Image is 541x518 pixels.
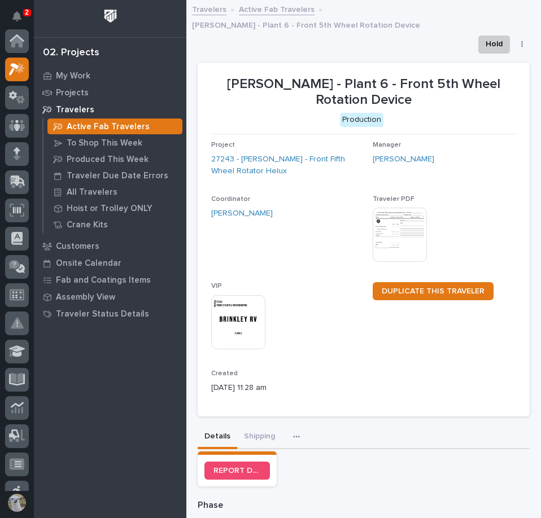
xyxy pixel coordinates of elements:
p: Phase [198,500,530,511]
a: Fab and Coatings Items [34,271,186,288]
p: Traveler Status Details [56,309,149,319]
a: Onsite Calendar [34,254,186,271]
button: Details [198,425,237,449]
span: DUPLICATE THIS TRAVELER [382,287,485,295]
img: Workspace Logo [100,6,121,27]
span: Manager [373,142,401,148]
span: Traveler PDF [373,196,415,203]
a: Hoist or Trolley ONLY [43,200,186,216]
span: REPORT DRAWING/DESIGN ISSUE [213,467,261,475]
a: Produced This Week [43,151,186,167]
p: 2 [25,8,29,16]
p: Fab and Coatings Items [56,275,151,286]
p: Active Fab Travelers [67,122,150,132]
div: Production [340,113,383,127]
a: Projects [34,84,186,101]
a: Customers [34,238,186,254]
a: 27243 - [PERSON_NAME] - Front Fifth Wheel Rotator Helux [211,153,364,177]
button: Hold [478,36,510,54]
a: Traveler Status Details [34,305,186,322]
a: Travelers [34,101,186,118]
a: Active Fab Travelers [43,118,186,134]
a: Travelers [192,2,226,15]
button: Notifications [5,5,29,28]
p: Crane Kits [67,220,108,230]
div: 02. Projects [43,47,99,59]
p: Onsite Calendar [56,258,121,269]
span: Hold [486,37,503,51]
button: users-avatar [5,491,29,515]
a: Crane Kits [43,217,186,232]
p: Traveler Due Date Errors [67,171,168,181]
a: REPORT DRAWING/DESIGN ISSUE [204,462,270,480]
p: [DATE] 11:28 am [211,382,364,394]
span: Created [211,370,238,377]
p: Travelers [56,105,94,115]
a: My Work [34,67,186,84]
a: To Shop This Week [43,135,186,151]
p: To Shop This Week [67,138,142,148]
a: DUPLICATE THIS TRAVELER [373,282,494,300]
button: Shipping [237,425,282,449]
a: Assembly View [34,288,186,305]
p: Projects [56,88,89,98]
span: VIP [211,283,222,289]
p: Produced This Week [67,155,149,165]
p: Hoist or Trolley ONLY [67,204,152,214]
p: [PERSON_NAME] - Plant 6 - Front 5th Wheel Rotation Device [192,18,420,30]
a: [PERSON_NAME] [373,153,434,165]
p: [PERSON_NAME] - Plant 6 - Front 5th Wheel Rotation Device [211,76,516,109]
span: Coordinator [211,196,250,203]
a: Active Fab Travelers [239,2,315,15]
p: My Work [56,71,90,81]
a: All Travelers [43,184,186,200]
a: [PERSON_NAME] [211,208,273,220]
p: All Travelers [67,187,117,197]
p: Assembly View [56,292,115,302]
p: Customers [56,242,99,252]
span: Project [211,142,235,148]
a: Traveler Due Date Errors [43,168,186,183]
div: Notifications2 [14,11,29,29]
